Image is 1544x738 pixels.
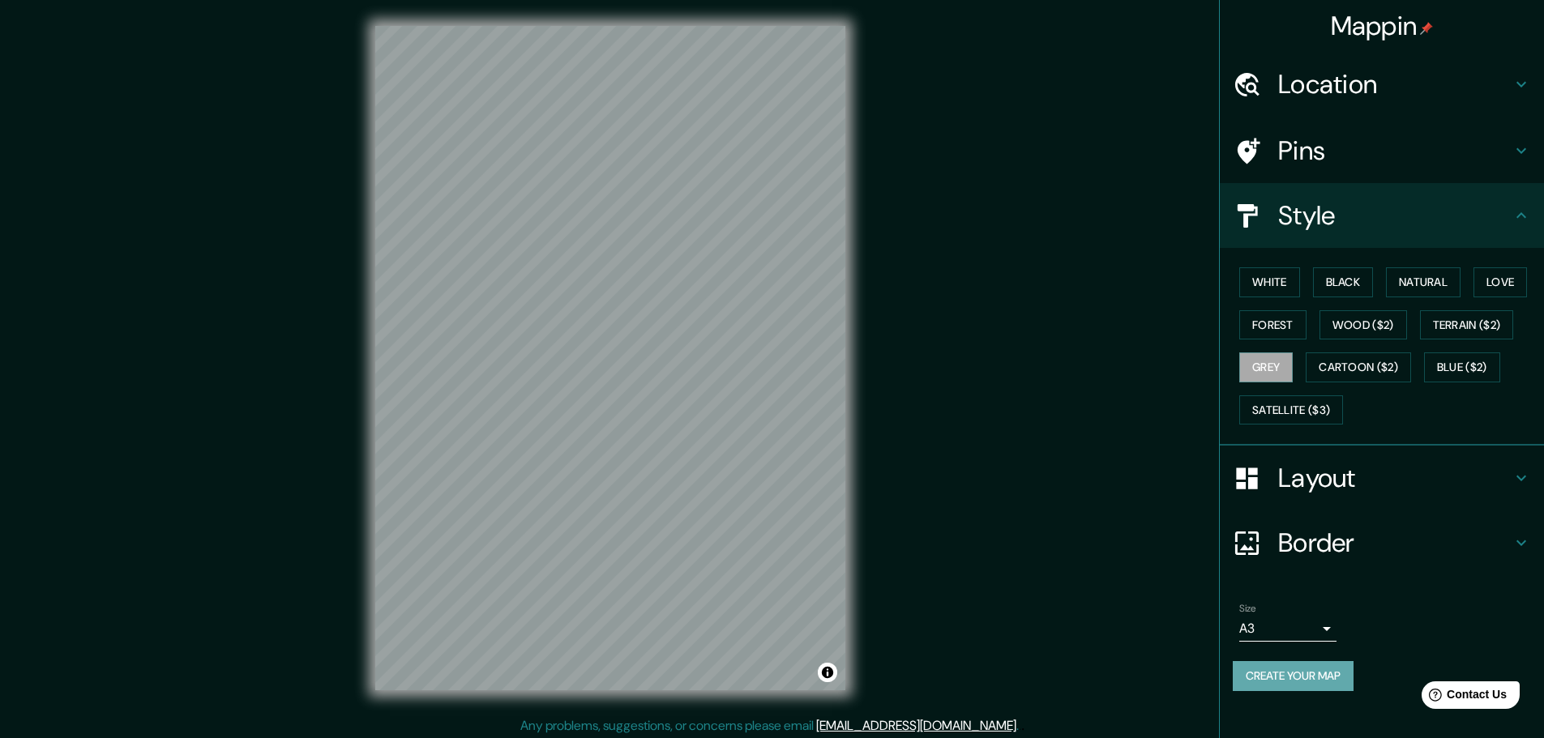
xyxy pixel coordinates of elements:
[1220,52,1544,117] div: Location
[1220,118,1544,183] div: Pins
[1386,267,1461,297] button: Natural
[1473,267,1527,297] button: Love
[818,663,837,682] button: Toggle attribution
[1278,68,1512,100] h4: Location
[1239,602,1256,616] label: Size
[1306,352,1411,382] button: Cartoon ($2)
[816,717,1016,734] a: [EMAIL_ADDRESS][DOMAIN_NAME]
[1420,310,1514,340] button: Terrain ($2)
[520,716,1019,736] p: Any problems, suggestions, or concerns please email .
[1220,510,1544,575] div: Border
[1021,716,1024,736] div: .
[1239,267,1300,297] button: White
[1233,661,1354,691] button: Create your map
[1019,716,1021,736] div: .
[1400,675,1526,720] iframe: Help widget launcher
[1278,462,1512,494] h4: Layout
[1220,183,1544,248] div: Style
[375,26,845,690] canvas: Map
[1313,267,1374,297] button: Black
[1239,310,1307,340] button: Forest
[1239,616,1337,642] div: A3
[1239,352,1293,382] button: Grey
[1331,10,1434,42] h4: Mappin
[1278,527,1512,559] h4: Border
[1424,352,1500,382] button: Blue ($2)
[1239,395,1343,425] button: Satellite ($3)
[1278,134,1512,167] h4: Pins
[1319,310,1407,340] button: Wood ($2)
[1220,446,1544,510] div: Layout
[1278,199,1512,232] h4: Style
[1420,22,1433,35] img: pin-icon.png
